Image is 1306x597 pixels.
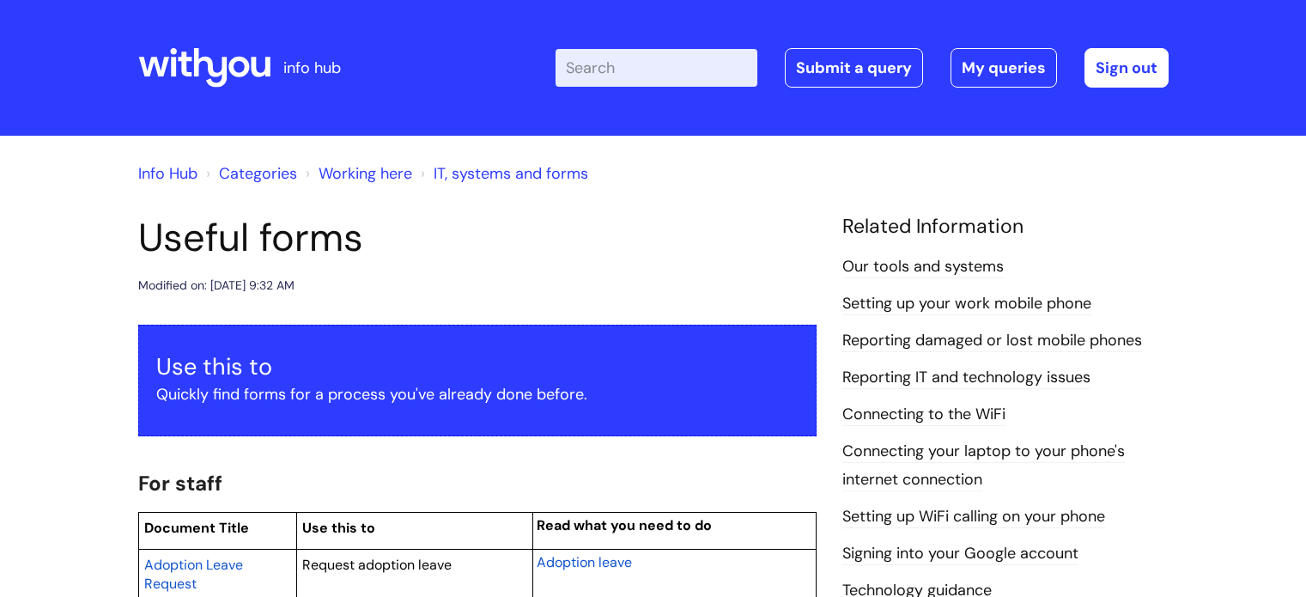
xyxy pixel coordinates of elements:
[785,48,923,88] a: Submit a query
[202,160,297,187] li: Solution home
[138,215,817,261] h1: Useful forms
[1084,48,1169,88] a: Sign out
[556,48,1169,88] div: | -
[138,470,222,496] span: For staff
[842,506,1105,528] a: Setting up WiFi calling on your phone
[842,215,1169,239] h4: Related Information
[434,163,588,184] a: IT, systems and forms
[537,553,632,571] span: Adoption leave
[842,367,1090,389] a: Reporting IT and technology issues
[138,275,295,296] div: Modified on: [DATE] 9:32 AM
[416,160,588,187] li: IT, systems and forms
[219,163,297,184] a: Categories
[144,554,243,594] a: Adoption Leave Request
[302,556,452,574] span: Request adoption leave
[537,516,712,534] span: Read what you need to do
[144,556,243,593] span: Adoption Leave Request
[951,48,1057,88] a: My queries
[537,551,632,572] a: Adoption leave
[842,293,1091,315] a: Setting up your work mobile phone
[144,519,249,537] span: Document Title
[842,441,1125,490] a: Connecting your laptop to your phone's internet connection
[302,519,375,537] span: Use this to
[842,330,1142,352] a: Reporting damaged or lost mobile phones
[156,353,799,381] h3: Use this to
[842,256,1004,278] a: Our tools and systems
[156,381,799,408] p: Quickly find forms for a process you've already done before.
[283,54,341,82] p: info hub
[319,163,412,184] a: Working here
[138,163,197,184] a: Info Hub
[301,160,412,187] li: Working here
[556,49,757,87] input: Search
[842,543,1078,565] a: Signing into your Google account
[842,404,1005,426] a: Connecting to the WiFi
